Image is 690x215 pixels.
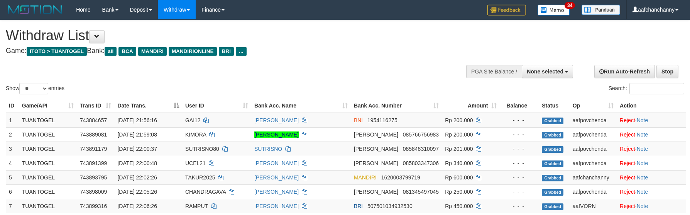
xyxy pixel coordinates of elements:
[117,174,157,181] span: [DATE] 22:02:26
[617,113,686,128] td: ·
[403,146,439,152] span: Copy 085848310097 to clipboard
[6,113,19,128] td: 1
[620,203,635,209] a: Reject
[503,145,536,153] div: - - -
[445,189,473,195] span: Rp 250.000
[351,99,442,113] th: Bank Acc. Number: activate to sort column ascending
[542,118,563,124] span: Grabbed
[367,117,397,123] span: Copy 1954116275 to clipboard
[6,170,19,184] td: 5
[6,184,19,199] td: 6
[522,65,573,78] button: None selected
[19,199,77,213] td: TUANTOGEL
[114,99,182,113] th: Date Trans.: activate to sort column descending
[19,156,77,170] td: TUANTOGEL
[620,146,635,152] a: Reject
[117,189,157,195] span: [DATE] 22:05:26
[254,189,299,195] a: [PERSON_NAME]
[445,131,473,138] span: Rp 200.000
[381,174,420,181] span: Copy 1620003799719 to clipboard
[367,203,413,209] span: Copy 507501034932530 to clipboard
[570,113,617,128] td: aafpovchenda
[617,170,686,184] td: ·
[617,184,686,199] td: ·
[117,131,157,138] span: [DATE] 21:59:08
[169,47,217,56] span: MANDIRIONLINE
[570,170,617,184] td: aafchanchanny
[6,156,19,170] td: 4
[117,203,157,209] span: [DATE] 22:06:26
[503,202,536,210] div: - - -
[80,160,107,166] span: 743891399
[629,83,684,94] input: Search:
[570,199,617,213] td: aafVORN
[80,189,107,195] span: 743898009
[6,83,64,94] label: Show entries
[542,203,563,210] span: Grabbed
[6,47,452,55] h4: Game: Bank:
[354,160,398,166] span: [PERSON_NAME]
[637,146,648,152] a: Note
[617,199,686,213] td: ·
[117,117,157,123] span: [DATE] 21:56:16
[637,117,648,123] a: Note
[542,146,563,153] span: Grabbed
[185,160,206,166] span: UCEL21
[138,47,167,56] span: MANDIRI
[185,174,215,181] span: TAKUR2025
[620,160,635,166] a: Reject
[503,174,536,181] div: - - -
[445,203,473,209] span: Rp 450.000
[80,146,107,152] span: 743891179
[185,117,201,123] span: GAI12
[466,65,522,78] div: PGA Site Balance /
[354,174,377,181] span: MANDIRI
[6,28,452,43] h1: Withdraw List
[403,189,439,195] span: Copy 081345497045 to clipboard
[609,83,684,94] label: Search:
[80,117,107,123] span: 743884657
[542,175,563,181] span: Grabbed
[19,113,77,128] td: TUANTOGEL
[118,47,136,56] span: BCA
[617,142,686,156] td: ·
[445,160,473,166] span: Rp 340.000
[620,131,635,138] a: Reject
[6,4,64,15] img: MOTION_logo.png
[354,117,363,123] span: BNI
[617,99,686,113] th: Action
[19,170,77,184] td: TUANTOGEL
[445,146,473,152] span: Rp 201.000
[503,159,536,167] div: - - -
[19,142,77,156] td: TUANTOGEL
[445,174,473,181] span: Rp 600.000
[80,131,107,138] span: 743889081
[354,146,398,152] span: [PERSON_NAME]
[254,117,299,123] a: [PERSON_NAME]
[570,184,617,199] td: aafpovchenda
[637,203,648,209] a: Note
[503,131,536,138] div: - - -
[503,116,536,124] div: - - -
[620,189,635,195] a: Reject
[538,5,570,15] img: Button%20Memo.svg
[6,99,19,113] th: ID
[254,203,299,209] a: [PERSON_NAME]
[6,199,19,213] td: 7
[185,131,206,138] span: KIMORA
[403,160,439,166] span: Copy 085803347306 to clipboard
[19,184,77,199] td: TUANTOGEL
[570,142,617,156] td: aafpovchenda
[637,174,648,181] a: Note
[570,127,617,142] td: aafpovchenda
[637,131,648,138] a: Note
[185,189,226,195] span: CHANDRAGAVA
[117,160,157,166] span: [DATE] 22:00:48
[254,174,299,181] a: [PERSON_NAME]
[594,65,655,78] a: Run Auto-Refresh
[19,127,77,142] td: TUANTOGEL
[617,127,686,142] td: ·
[620,174,635,181] a: Reject
[539,99,570,113] th: Status
[582,5,620,15] img: panduan.png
